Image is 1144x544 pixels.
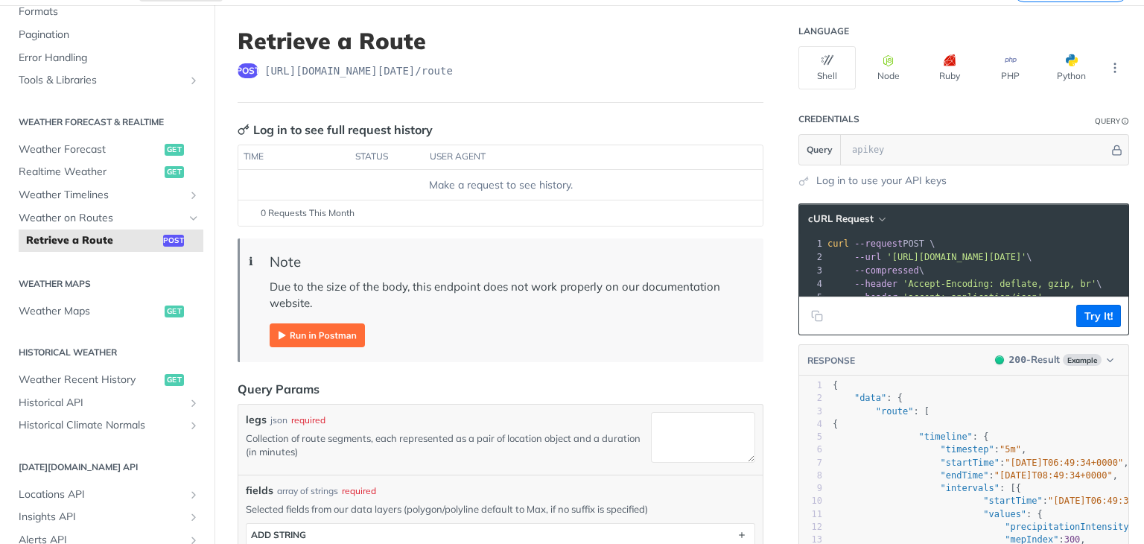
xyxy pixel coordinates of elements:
span: ℹ [249,253,253,271]
svg: More ellipsis [1108,61,1122,75]
span: : [ [833,406,929,417]
span: : , [833,470,1118,481]
button: Copy to clipboard [807,305,827,327]
a: Expand image [270,326,365,341]
span: Realtime Weather [19,165,161,180]
span: --header [854,292,897,303]
div: json [270,414,287,427]
button: Show subpages for Insights API [188,511,200,523]
button: cURL Request [803,212,890,227]
span: : [{ [833,483,1021,493]
div: 6 [799,443,822,456]
h1: Retrieve a Route [238,28,763,54]
span: \ [827,252,1032,262]
div: Query Params [238,380,320,398]
h2: Weather Maps [11,277,203,291]
span: "data" [854,393,886,403]
span: \ [827,279,1102,289]
button: Show subpages for Weather Timelines [188,189,200,201]
label: legs [246,412,267,428]
span: --header [854,279,897,289]
span: 0 Requests This Month [261,206,355,220]
span: "route" [876,406,914,417]
a: Error Handling [11,47,203,69]
div: - Result [1009,352,1060,367]
span: "endTime" [941,470,989,481]
span: https://api.tomorrow.io/v4/route [264,63,453,78]
span: Weather Recent History [19,373,161,388]
p: Collection of route segments, each represented as a pair of location object and a duration (in mi... [246,431,645,458]
span: : , [833,458,1129,468]
span: : { [833,393,903,403]
a: Pagination [11,24,203,46]
div: required [291,414,325,427]
button: Hide subpages for Weather on Routes [188,212,200,224]
div: Language [798,25,849,37]
button: Try It! [1076,305,1121,327]
span: Insights API [19,510,184,525]
a: Weather Mapsget [11,300,203,323]
span: Historical Climate Normals [19,418,184,433]
button: Show subpages for Historical API [188,397,200,409]
div: Query [1095,116,1120,127]
p: Due to the size of the body, this endpoint does not work properly on our documentation website. [270,279,749,312]
span: get [165,306,184,317]
a: Insights APIShow subpages for Insights API [11,506,203,528]
span: 'accept: application/json' [903,292,1043,303]
div: required [342,484,376,498]
span: Historical API [19,396,184,411]
span: { [833,380,838,390]
a: Weather TimelinesShow subpages for Weather Timelines [11,184,203,206]
span: Weather Timelines [19,188,184,203]
span: "startTime" [941,458,1000,468]
h2: Weather Forecast & realtime [11,116,203,129]
a: Retrieve a Routepost [19,230,203,252]
span: "[DATE]T08:49:34+0000" [994,470,1113,481]
span: Weather Forecast [19,142,161,157]
button: PHP [982,46,1039,89]
div: 12 [799,521,822,534]
h2: [DATE][DOMAIN_NAME] API [11,461,203,474]
span: get [165,144,184,156]
span: --compressed [854,265,919,276]
div: 1 [799,379,822,392]
button: Show subpages for Historical Climate Normals [188,420,200,431]
img: Run in Postman [270,323,365,347]
a: Locations APIShow subpages for Locations API [11,484,203,506]
div: Make a request to see history. [244,177,757,193]
a: Historical Climate NormalsShow subpages for Historical Climate Normals [11,414,203,437]
div: array of strings [277,484,338,498]
span: --url [854,252,881,262]
h2: Historical Weather [11,346,203,359]
span: POST \ [827,238,935,249]
span: : { [833,509,1043,519]
a: Formats [11,1,203,23]
span: Retrieve a Route [26,233,159,248]
span: "values" [983,509,1026,519]
div: 2 [799,392,822,405]
span: Query [807,143,833,156]
th: user agent [425,145,733,169]
span: '[URL][DOMAIN_NAME][DATE]' [886,252,1026,262]
button: Node [859,46,917,89]
div: 11 [799,508,822,521]
svg: Key [238,124,250,136]
button: RESPONSE [807,353,856,368]
span: 200 [1009,354,1026,365]
span: cURL Request [808,212,874,225]
span: Weather on Routes [19,211,184,226]
span: curl [827,238,849,249]
span: post [163,235,184,247]
th: time [238,145,350,169]
a: Log in to use your API keys [816,173,947,189]
span: Locations API [19,487,184,502]
span: "startTime" [983,496,1042,506]
button: Show subpages for Tools & Libraries [188,75,200,86]
span: 200 [995,355,1004,364]
button: Shell [798,46,856,89]
span: { [833,419,838,429]
p: Selected fields from our data layers (polygon/polyline default to Max, if no suffix is specified) [246,502,755,516]
span: "timeline" [919,431,973,442]
span: 'Accept-Encoding: deflate, gzip, br' [903,279,1096,289]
